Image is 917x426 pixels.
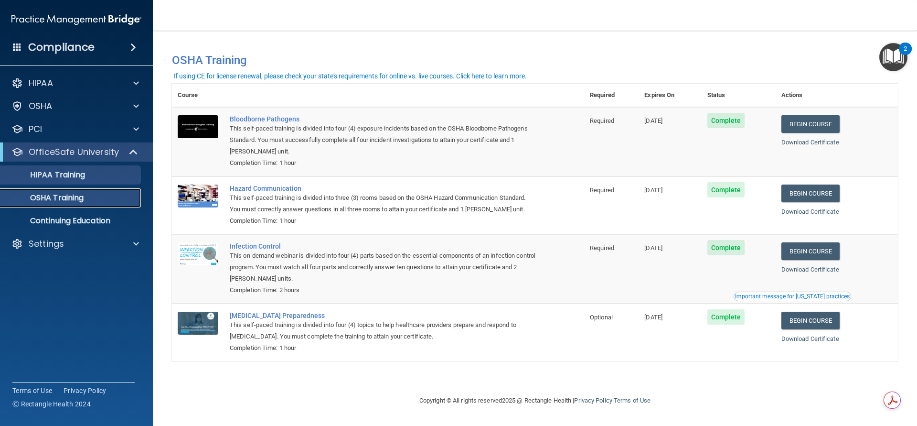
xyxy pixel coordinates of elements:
[11,100,139,112] a: OSHA
[781,335,839,342] a: Download Certificate
[707,182,745,197] span: Complete
[11,238,139,250] a: Settings
[230,312,536,319] a: [MEDICAL_DATA] Preparedness
[781,242,840,260] a: Begin Course
[6,193,84,203] p: OSHA Training
[781,115,840,133] a: Begin Course
[781,312,840,329] a: Begin Course
[230,319,536,342] div: This self-paced training is divided into four (4) topics to help healthcare providers prepare and...
[6,216,137,226] p: Continuing Education
[230,123,536,157] div: This self-paced training is divided into four (4) exposure incidents based on the OSHA Bloodborne...
[29,100,53,112] p: OSHA
[11,123,139,135] a: PCI
[29,238,64,250] p: Settings
[12,386,52,395] a: Terms of Use
[172,54,898,67] h4: OSHA Training
[781,185,840,202] a: Begin Course
[590,244,614,251] span: Required
[230,192,536,215] div: This self-paced training is divided into three (3) rooms based on the OSHA Hazard Communication S...
[584,84,639,107] th: Required
[172,84,224,107] th: Course
[707,113,745,128] span: Complete
[752,358,906,396] iframe: Drift Widget Chat Controller
[11,146,139,158] a: OfficeSafe University
[11,10,141,29] img: PMB logo
[29,77,53,89] p: HIPAA
[639,84,701,107] th: Expires On
[6,170,85,180] p: HIPAA Training
[574,397,612,404] a: Privacy Policy
[29,123,42,135] p: PCI
[702,84,776,107] th: Status
[361,385,709,416] div: Copyright © All rights reserved 2025 @ Rectangle Health | |
[230,284,536,296] div: Completion Time: 2 hours
[64,386,107,395] a: Privacy Policy
[781,208,839,215] a: Download Certificate
[781,139,839,146] a: Download Certificate
[735,294,850,299] div: Important message for [US_STATE] practices
[230,250,536,284] div: This on-demand webinar is divided into four (4) parts based on the essential components of an inf...
[776,84,898,107] th: Actions
[904,49,907,61] div: 2
[173,73,527,79] div: If using CE for license renewal, please check your state's requirements for online vs. live cours...
[707,309,745,325] span: Complete
[172,71,528,81] button: If using CE for license renewal, please check your state's requirements for online vs. live cours...
[734,292,851,301] button: Read this if you are a dental practitioner in the state of CA
[707,240,745,255] span: Complete
[29,146,119,158] p: OfficeSafe University
[644,117,662,124] span: [DATE]
[230,242,536,250] a: Infection Control
[781,266,839,273] a: Download Certificate
[230,215,536,227] div: Completion Time: 1 hour
[644,186,662,194] span: [DATE]
[28,41,95,54] h4: Compliance
[879,43,907,71] button: Open Resource Center, 2 new notifications
[644,244,662,251] span: [DATE]
[614,397,650,404] a: Terms of Use
[590,117,614,124] span: Required
[644,314,662,321] span: [DATE]
[12,399,91,409] span: Ⓒ Rectangle Health 2024
[230,115,536,123] a: Bloodborne Pathogens
[590,314,613,321] span: Optional
[230,185,536,192] a: Hazard Communication
[230,157,536,169] div: Completion Time: 1 hour
[11,77,139,89] a: HIPAA
[230,342,536,354] div: Completion Time: 1 hour
[590,186,614,194] span: Required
